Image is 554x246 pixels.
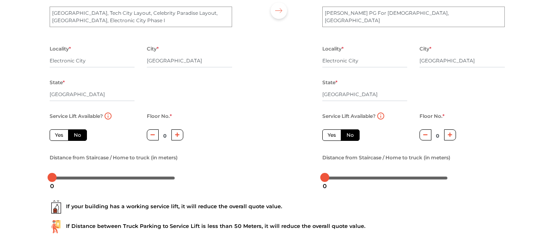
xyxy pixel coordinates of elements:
[419,111,445,122] label: Floor No.
[322,77,337,88] label: State
[50,220,505,233] div: If Distance between Truck Parking to Service Lift is less than 50 Meters, it will reduce the over...
[50,152,178,163] label: Distance from Staircase / Home to truck (in meters)
[322,152,450,163] label: Distance from Staircase / Home to truck (in meters)
[322,44,344,54] label: Locality
[50,77,65,88] label: State
[147,111,172,122] label: Floor No.
[322,111,376,122] label: Service Lift Available?
[147,44,159,54] label: City
[319,179,330,193] div: 0
[50,7,232,27] textarea: [GEOGRAPHIC_DATA], Tech City Layout, Celebrity Paradise Layout, [GEOGRAPHIC_DATA], Electronic Cit...
[419,44,431,54] label: City
[50,129,68,141] label: Yes
[50,220,63,233] img: ...
[50,111,103,122] label: Service Lift Available?
[50,44,71,54] label: Locality
[50,200,63,214] img: ...
[322,7,505,27] textarea: [PERSON_NAME] PG For [DEMOGRAPHIC_DATA], [GEOGRAPHIC_DATA]
[50,200,505,214] div: If your building has a working service lift, it will reduce the overall quote value.
[341,129,360,141] label: No
[68,129,87,141] label: No
[322,129,341,141] label: Yes
[47,179,57,193] div: 0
